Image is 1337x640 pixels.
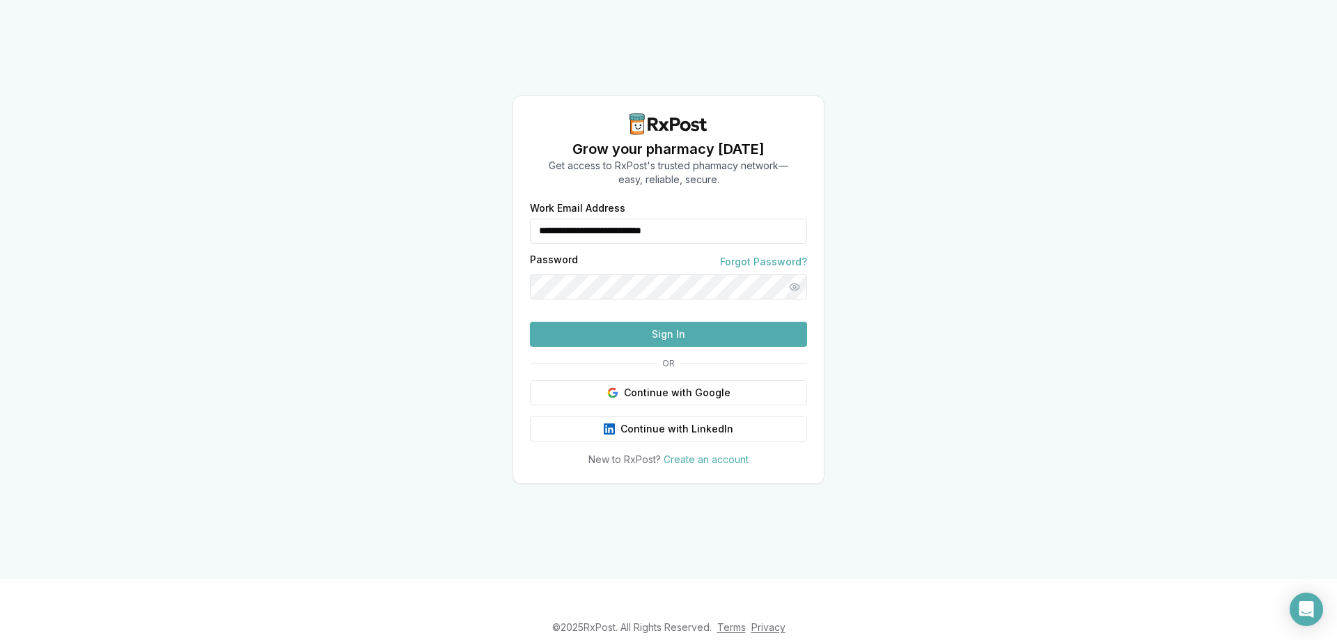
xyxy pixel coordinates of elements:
label: Password [530,255,578,269]
a: Create an account [664,453,749,465]
span: New to RxPost? [588,453,661,465]
img: LinkedIn [604,423,615,435]
button: Sign In [530,322,807,347]
button: Continue with Google [530,380,807,405]
span: OR [657,358,680,369]
div: Open Intercom Messenger [1290,593,1323,626]
img: RxPost Logo [624,113,713,135]
button: Show password [782,274,807,299]
img: Google [607,387,618,398]
label: Work Email Address [530,203,807,213]
p: Get access to RxPost's trusted pharmacy network— easy, reliable, secure. [549,159,788,187]
a: Terms [717,621,746,633]
h1: Grow your pharmacy [DATE] [549,139,788,159]
a: Forgot Password? [720,255,807,269]
button: Continue with LinkedIn [530,416,807,442]
a: Privacy [751,621,785,633]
